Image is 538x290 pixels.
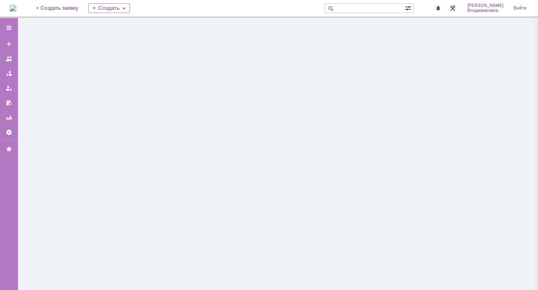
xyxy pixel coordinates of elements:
a: Создать заявку [2,38,16,51]
a: Мои заявки [2,82,16,95]
a: Перейти в интерфейс администратора [448,3,458,13]
div: Создать [88,3,130,13]
a: Заявки в моей ответственности [2,67,16,80]
a: Настройки [2,126,16,139]
span: Владимировна [467,8,504,13]
a: Отчеты [2,111,16,124]
img: logo [10,5,16,11]
a: Мои согласования [2,96,16,109]
a: Перейти на домашнюю страницу [10,5,16,11]
span: [PERSON_NAME] [467,3,504,8]
span: Расширенный поиск [405,4,413,11]
a: Заявки на командах [2,52,16,65]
